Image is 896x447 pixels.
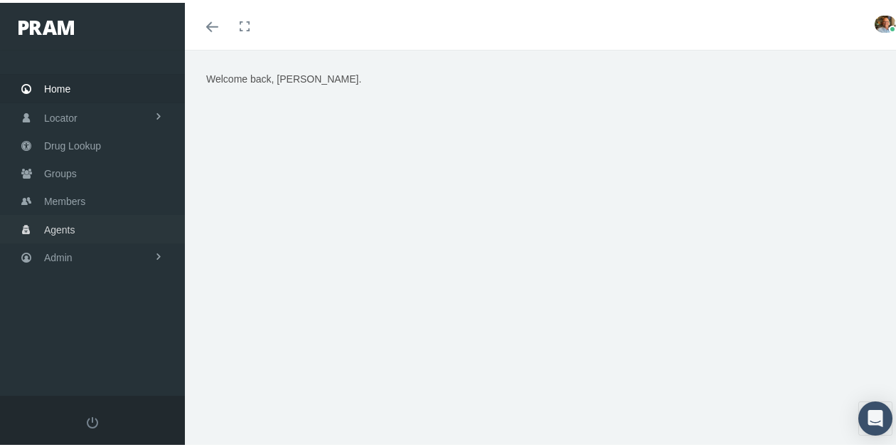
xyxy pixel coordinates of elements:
[44,102,78,129] span: Locator
[44,73,70,100] span: Home
[44,130,101,157] span: Drug Lookup
[18,18,74,32] img: PRAM_20_x_78.png
[858,399,892,433] div: Open Intercom Messenger
[206,70,361,82] span: Welcome back, [PERSON_NAME].
[44,157,77,184] span: Groups
[875,13,896,30] img: S_Profile_Picture_15241.jpg
[44,241,73,268] span: Admin
[44,185,85,212] span: Members
[44,214,75,241] span: Agents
